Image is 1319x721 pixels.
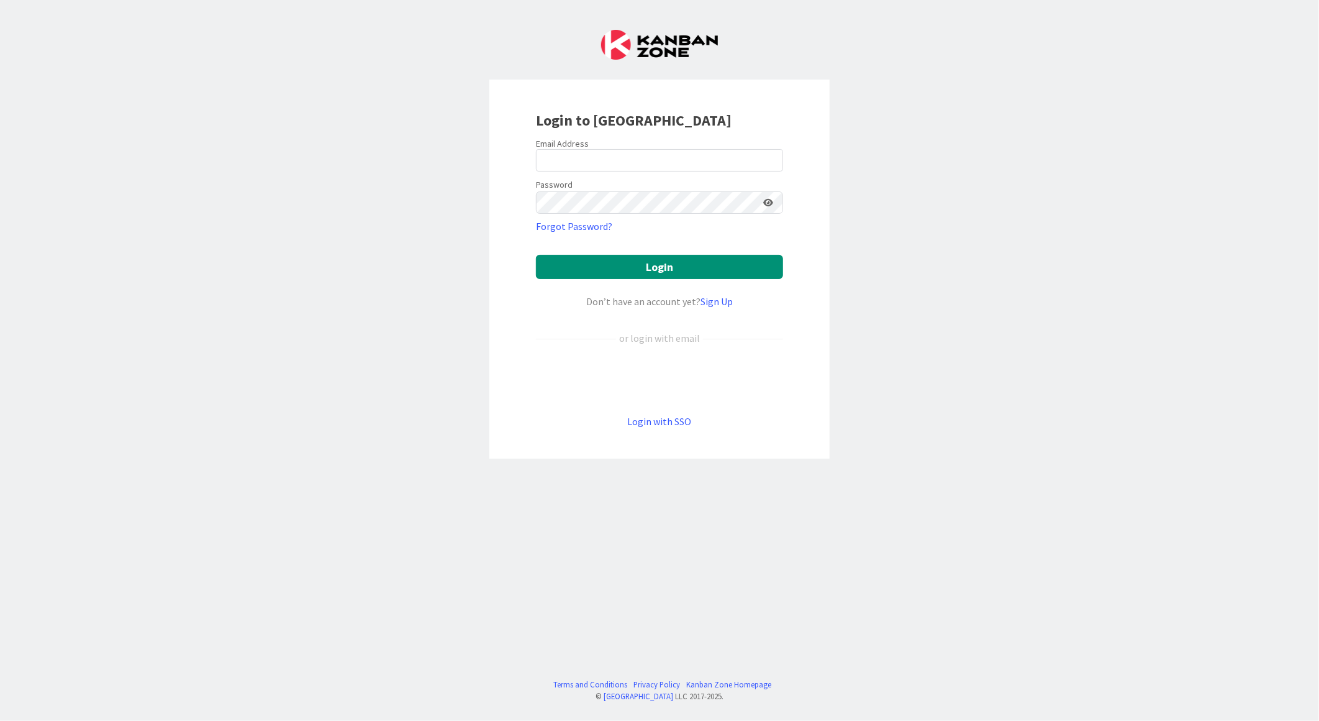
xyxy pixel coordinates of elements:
[536,219,612,234] a: Forgot Password?
[548,691,772,702] div: © LLC 2017- 2025 .
[616,331,703,346] div: or login with email
[536,294,783,309] div: Don’t have an account yet?
[628,415,692,428] a: Login with SSO
[530,366,789,393] iframe: Knop Inloggen met Google
[601,30,718,60] img: Kanban Zone
[536,111,732,130] b: Login to [GEOGRAPHIC_DATA]
[604,691,673,701] a: [GEOGRAPHIC_DATA]
[762,153,777,168] keeper-lock: Open Keeper Popup
[687,679,772,691] a: Kanban Zone Homepage
[554,679,628,691] a: Terms and Conditions
[536,178,573,191] label: Password
[536,138,589,149] label: Email Address
[634,679,681,691] a: Privacy Policy
[700,295,733,308] a: Sign Up
[536,255,783,279] button: Login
